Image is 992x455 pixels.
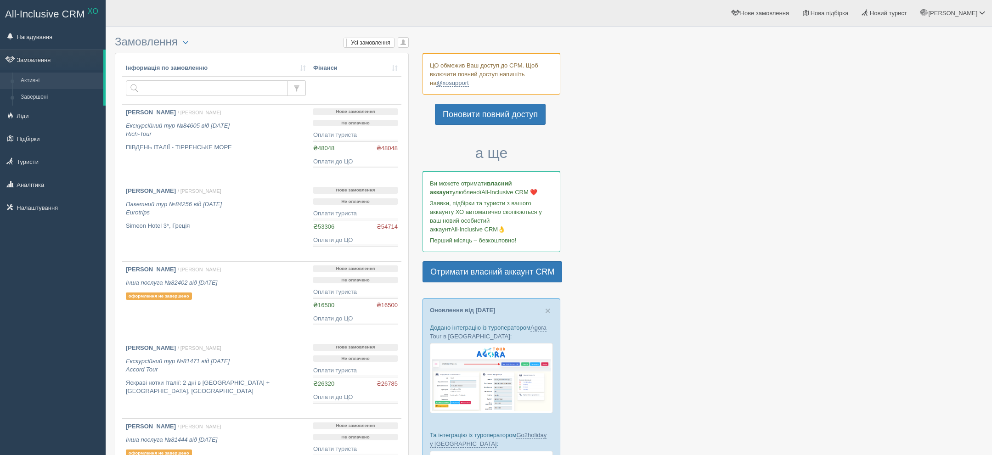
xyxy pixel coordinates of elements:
i: Екскурсійний тур №84605 від [DATE] Rich-Tour [126,122,230,138]
span: ₴48048 [313,145,334,152]
input: Пошук за номером замовлення, ПІБ або паспортом туриста [126,80,288,96]
span: / [PERSON_NAME] [178,345,221,351]
a: Завершені [17,89,103,106]
a: [PERSON_NAME] / [PERSON_NAME] Екскурсійний тур №81471 від [DATE]Accord Tour Яскраві нотки Італії:... [122,340,310,418]
p: Та інтеграцію із туроператором : [430,431,553,448]
img: agora-tour-%D0%B7%D0%B0%D1%8F%D0%B2%D0%BA%D0%B8-%D1%81%D1%80%D0%BC-%D0%B4%D0%BB%D1%8F-%D1%82%D1%8... [430,343,553,413]
i: Інша послуга №81444 від [DATE] [126,436,217,443]
p: Не оплачено [313,434,398,441]
b: [PERSON_NAME] [126,187,176,194]
a: Фінанси [313,64,398,73]
p: Нове замовлення [313,108,398,115]
p: Не оплачено [313,120,398,127]
div: Оплати туриста [313,131,398,140]
a: [PERSON_NAME] / [PERSON_NAME] Екскурсійний тур №84605 від [DATE]Rich-Tour ПІВДЕНЬ ІТАЛІЇ - ТІРРЕН... [122,105,310,183]
p: Не оплачено [313,198,398,205]
span: ₴54714 [377,223,398,231]
span: / [PERSON_NAME] [178,424,221,429]
i: Екскурсійний тур №81471 від [DATE] Accord Tour [126,358,230,373]
span: All-Inclusive CRM [5,8,85,20]
a: Інформація по замовленню [126,64,306,73]
span: Новий турист [870,10,907,17]
div: ЦО обмежив Ваш доступ до СРМ. Щоб включити повний доступ напишіть на [423,53,560,95]
p: ПІВДЕНЬ ІТАЛІЇ - ТІРРЕНСЬКЕ МОРЕ [126,143,306,152]
div: Оплати до ЦО [313,236,398,245]
span: ₴16500 [377,301,398,310]
div: Оплати до ЦО [313,393,398,402]
a: [PERSON_NAME] / [PERSON_NAME] Інша послуга №82402 від [DATE] оформлення не завершено [122,262,310,340]
b: [PERSON_NAME] [126,423,176,430]
i: Пакетний тур №84256 від [DATE] Eurotrips [126,201,222,216]
p: Додано інтеграцію із туроператором : [430,323,553,341]
b: [PERSON_NAME] [126,109,176,116]
b: [PERSON_NAME] [126,266,176,273]
span: All-Inclusive CRM ❤️ [481,189,537,196]
div: Оплати туриста [313,445,398,454]
span: Нове замовлення [740,10,789,17]
b: власний аккаунт [430,180,512,196]
span: × [545,305,551,316]
sup: XO [88,7,98,15]
span: / [PERSON_NAME] [178,267,221,272]
span: ₴53306 [313,223,334,230]
div: Оплати туриста [313,288,398,297]
a: Оновлення від [DATE] [430,307,496,314]
p: Перший місяць – безкоштовно! [430,236,553,245]
p: Нове замовлення [313,265,398,272]
div: Оплати туриста [313,366,398,375]
button: Close [545,306,551,315]
a: Поновити повний доступ [435,104,546,125]
a: All-Inclusive CRM XO [0,0,105,26]
p: Ви можете отримати улюбленої [430,179,553,197]
span: ₴48048 [377,144,398,153]
a: @xosupport [436,79,468,87]
span: / [PERSON_NAME] [178,110,221,115]
h3: а ще [423,145,560,161]
div: Оплати до ЦО [313,157,398,166]
span: All-Inclusive CRM👌 [451,226,506,233]
div: Оплати до ЦО [313,315,398,323]
span: Нова підбірка [811,10,849,17]
p: Не оплачено [313,277,398,284]
span: ₴26320 [313,380,334,387]
span: / [PERSON_NAME] [178,188,221,194]
a: Agora Tour в [GEOGRAPHIC_DATA] [430,324,547,340]
i: Інша послуга №82402 від [DATE] [126,279,217,286]
p: Яскраві нотки Італії: 2 дні в [GEOGRAPHIC_DATA] + [GEOGRAPHIC_DATA], [GEOGRAPHIC_DATA] [126,379,306,396]
p: Нове замовлення [313,344,398,351]
p: Заявки, підбірки та туристи з вашого аккаунту ХО автоматично скопіюються у ваш новий особистий ак... [430,199,553,234]
h3: Замовлення [115,36,409,48]
span: ₴26785 [377,380,398,388]
div: Оплати туриста [313,209,398,218]
p: Не оплачено [313,355,398,362]
p: Нове замовлення [313,187,398,194]
a: Отримати власний аккаунт CRM [423,261,562,282]
a: Активні [17,73,103,89]
p: Simeon Hotel 3*, Греція [126,222,306,230]
p: Нове замовлення [313,422,398,429]
label: Усі замовлення [344,38,395,47]
p: оформлення не завершено [126,292,192,300]
span: ₴16500 [313,302,334,309]
b: [PERSON_NAME] [126,344,176,351]
a: [PERSON_NAME] / [PERSON_NAME] Пакетний тур №84256 від [DATE]Eurotrips Simeon Hotel 3*, Греція [122,183,310,261]
span: [PERSON_NAME] [928,10,977,17]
